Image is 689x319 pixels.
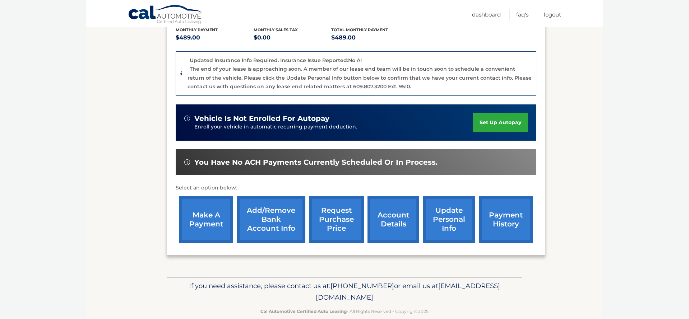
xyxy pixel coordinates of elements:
a: account details [367,196,419,243]
span: [PHONE_NUMBER] [330,282,394,290]
span: Monthly sales Tax [254,27,298,32]
img: alert-white.svg [184,116,190,121]
p: Enroll your vehicle in automatic recurring payment deduction. [194,123,473,131]
p: Select an option below: [176,184,536,192]
a: FAQ's [516,9,528,20]
span: You have no ACH payments currently scheduled or in process. [194,158,438,167]
a: Logout [544,9,561,20]
a: make a payment [179,196,233,243]
strong: Cal Automotive Certified Auto Leasing [260,309,347,314]
p: The end of your lease is approaching soon. A member of our lease end team will be in touch soon t... [188,66,532,90]
p: Updated Insurance Info Required. Insurance Issue Reported:No AI [190,57,362,64]
p: $0.00 [254,33,332,43]
a: set up autopay [473,113,528,132]
img: alert-white.svg [184,159,190,165]
p: If you need assistance, please contact us at: or email us at [171,280,518,303]
span: Total Monthly Payment [331,27,388,32]
p: $489.00 [331,33,409,43]
span: Monthly Payment [176,27,218,32]
span: vehicle is not enrolled for autopay [194,114,329,123]
a: update personal info [423,196,475,243]
p: $489.00 [176,33,254,43]
a: request purchase price [309,196,364,243]
a: Dashboard [472,9,501,20]
a: payment history [479,196,533,243]
a: Add/Remove bank account info [237,196,305,243]
span: [EMAIL_ADDRESS][DOMAIN_NAME] [316,282,500,301]
p: - All Rights Reserved - Copyright 2025 [171,308,518,315]
a: Cal Automotive [128,5,203,25]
